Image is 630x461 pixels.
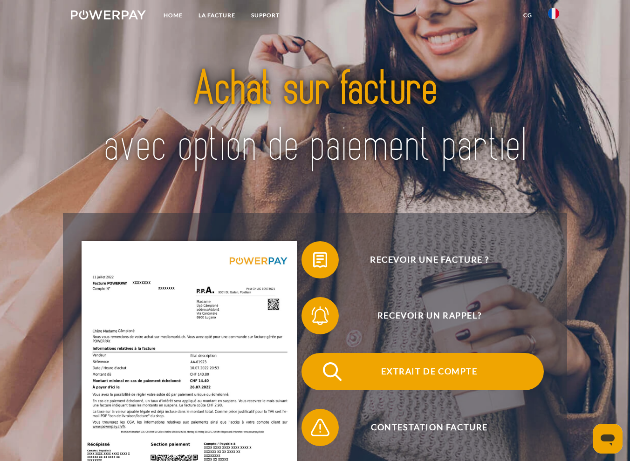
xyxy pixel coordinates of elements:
[548,8,559,19] img: fr
[315,409,543,446] span: Contestation Facture
[315,297,543,334] span: Recevoir un rappel?
[301,241,544,278] button: Recevoir une facture ?
[243,7,288,24] a: Support
[95,46,535,190] img: title-powerpay_fr.svg
[308,304,332,327] img: qb_bell.svg
[156,7,191,24] a: Home
[301,409,544,446] button: Contestation Facture
[191,7,243,24] a: LA FACTURE
[308,248,332,271] img: qb_bill.svg
[301,297,544,334] button: Recevoir un rappel?
[315,241,543,278] span: Recevoir une facture ?
[321,360,344,383] img: qb_search.svg
[71,10,146,20] img: logo-powerpay-white.svg
[301,353,544,390] button: Extrait de compte
[593,424,623,454] iframe: Bouton de lancement de la fenêtre de messagerie
[308,416,332,439] img: qb_warning.svg
[315,353,543,390] span: Extrait de compte
[515,7,540,24] a: CG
